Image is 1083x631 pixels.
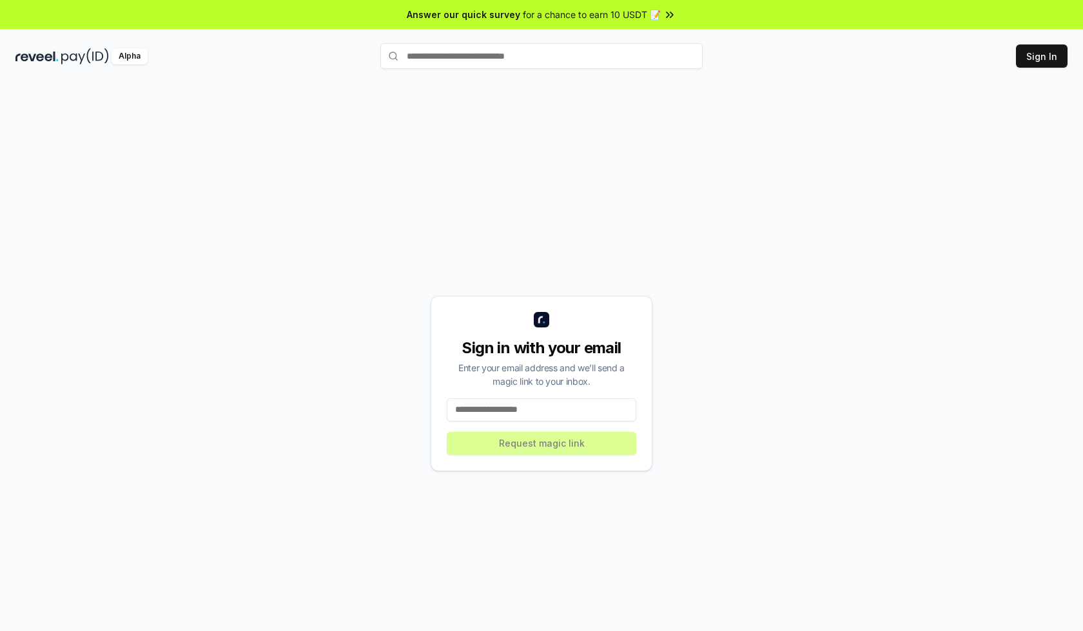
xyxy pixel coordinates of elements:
[447,361,636,388] div: Enter your email address and we’ll send a magic link to your inbox.
[1016,44,1068,68] button: Sign In
[112,48,148,64] div: Alpha
[407,8,520,21] span: Answer our quick survey
[534,312,549,327] img: logo_small
[523,8,661,21] span: for a chance to earn 10 USDT 📝
[61,48,109,64] img: pay_id
[447,338,636,358] div: Sign in with your email
[15,48,59,64] img: reveel_dark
